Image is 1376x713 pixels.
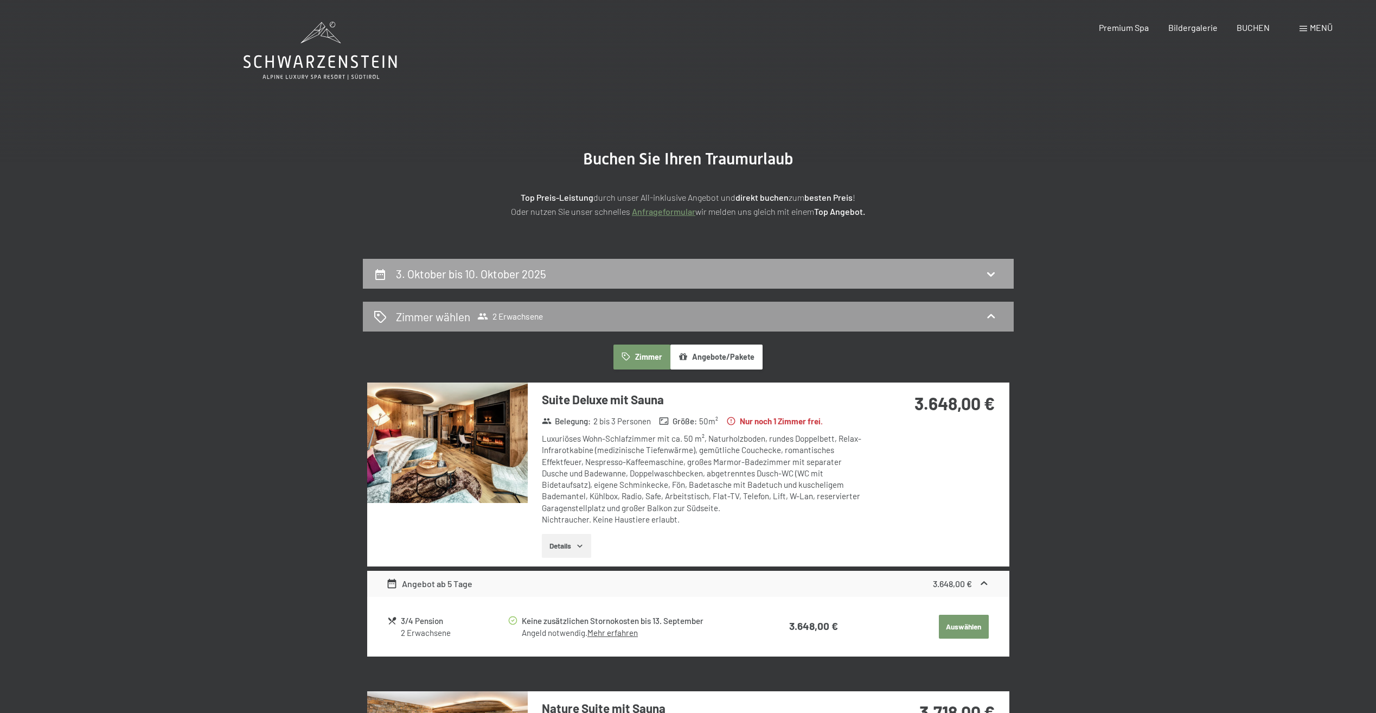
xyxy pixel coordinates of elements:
a: Bildergalerie [1168,22,1218,33]
div: Angebot ab 5 Tage [386,577,472,590]
strong: 3.648,00 € [933,578,972,589]
h3: Suite Deluxe mit Sauna [542,391,865,408]
strong: Nur noch 1 Zimmer frei. [726,416,823,427]
button: Angebote/Pakete [670,345,763,370]
button: Auswählen [939,615,989,639]
h2: Zimmer wählen [396,309,470,324]
span: Buchen Sie Ihren Traumurlaub [583,149,793,168]
h2: 3. Oktober bis 10. Oktober 2025 [396,267,546,281]
a: Mehr erfahren [587,628,638,638]
span: Menü [1310,22,1333,33]
div: Angeld notwendig. [522,627,747,639]
button: Details [542,534,591,558]
div: Angebot ab 5 Tage3.648,00 € [367,571,1009,597]
img: mss_renderimg.php [367,383,528,503]
strong: besten Preis [804,192,853,202]
a: Anfrageformular [632,206,695,217]
strong: Größe : [659,416,697,427]
a: Premium Spa [1099,22,1149,33]
div: Keine zusätzlichen Stornokosten bis 13. September [522,615,747,627]
div: Luxuriöses Wohn-Schlafzimmer mit ca. 50 m², Naturholzboden, rundes Doppelbett, Relax-Infrarotkabi... [542,433,865,525]
button: Zimmer [613,345,670,370]
strong: 3.648,00 € [789,620,838,632]
strong: Top Preis-Leistung [521,192,593,202]
strong: 3.648,00 € [914,393,995,413]
strong: Belegung : [542,416,591,427]
p: durch unser All-inklusive Angebot und zum ! Oder nutzen Sie unser schnelles wir melden uns gleich... [417,190,959,218]
strong: Top Angebot. [814,206,865,217]
span: 2 bis 3 Personen [593,416,651,427]
a: BUCHEN [1237,22,1270,33]
div: 3/4 Pension [401,615,507,627]
strong: direkt buchen [735,192,789,202]
span: 50 m² [699,416,718,427]
div: 2 Erwachsene [401,627,507,639]
span: 2 Erwachsene [477,311,543,322]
